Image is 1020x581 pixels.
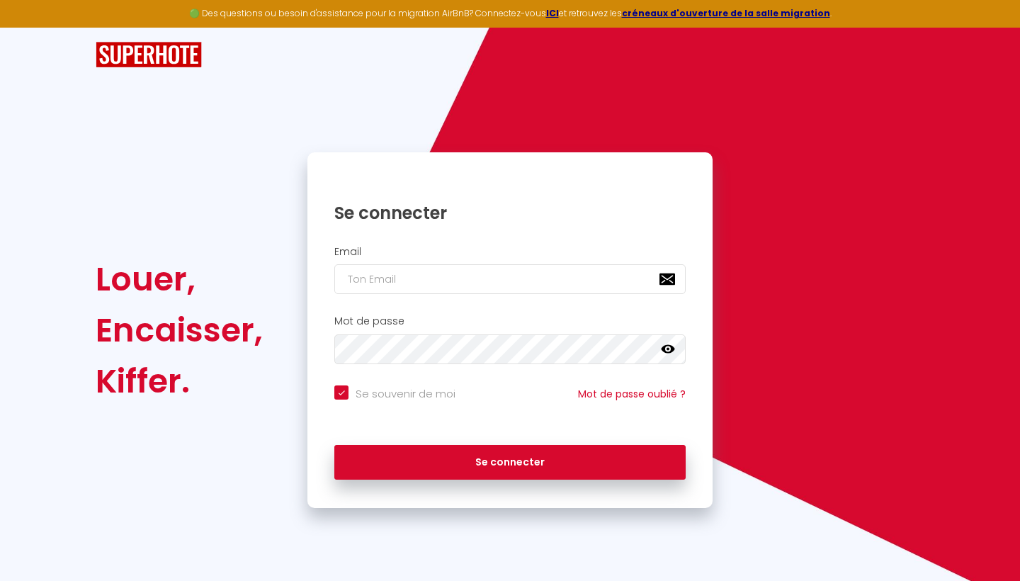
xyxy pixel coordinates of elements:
[546,7,559,19] a: ICI
[334,315,686,327] h2: Mot de passe
[334,445,686,480] button: Se connecter
[96,42,202,68] img: SuperHote logo
[96,305,263,356] div: Encaisser,
[334,264,686,294] input: Ton Email
[96,254,263,305] div: Louer,
[96,356,263,407] div: Kiffer.
[578,387,686,401] a: Mot de passe oublié ?
[334,202,686,224] h1: Se connecter
[334,246,686,258] h2: Email
[622,7,830,19] a: créneaux d'ouverture de la salle migration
